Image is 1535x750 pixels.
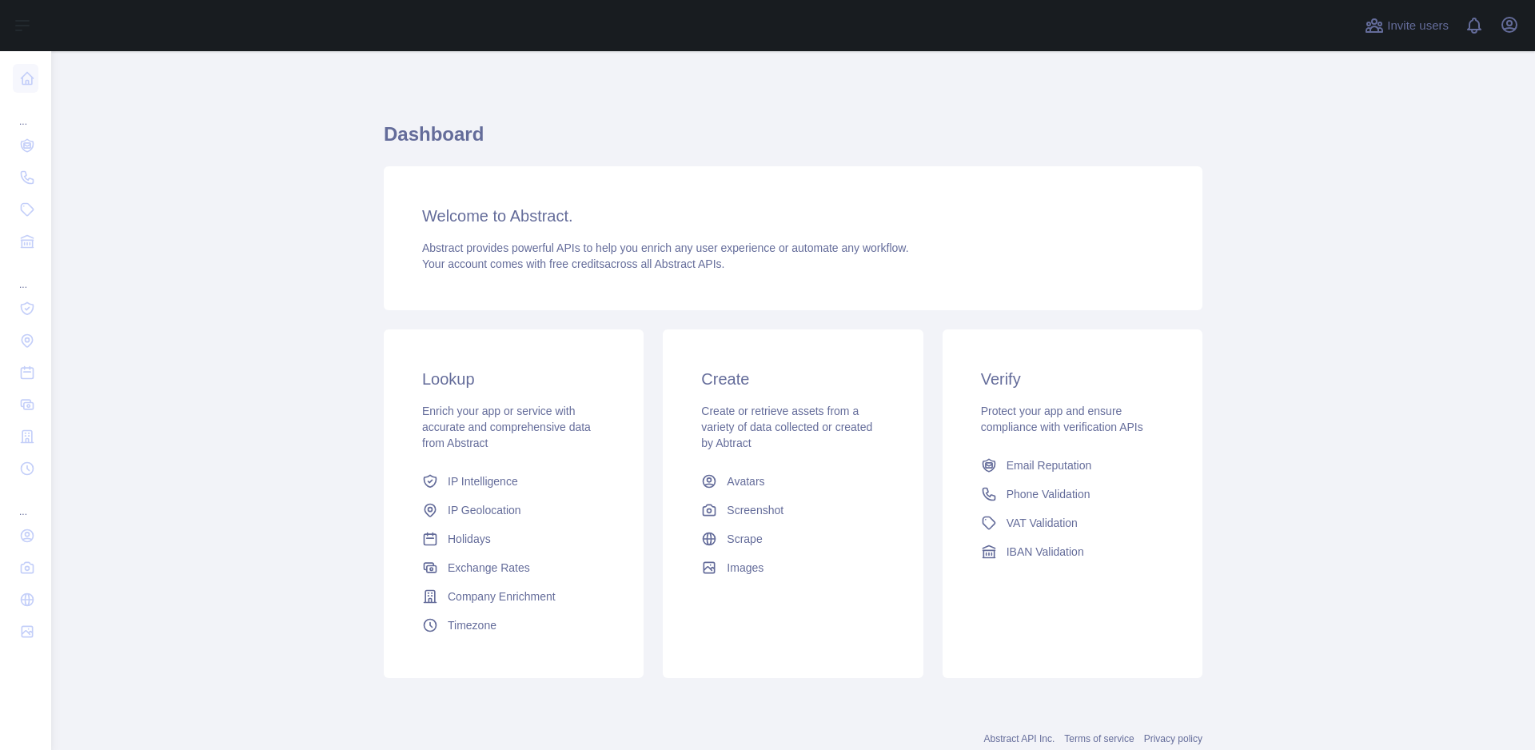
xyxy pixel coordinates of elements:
[13,486,38,518] div: ...
[448,531,491,547] span: Holidays
[727,473,764,489] span: Avatars
[1064,733,1134,744] a: Terms of service
[695,553,891,582] a: Images
[416,467,612,496] a: IP Intelligence
[981,368,1164,390] h3: Verify
[1007,544,1084,560] span: IBAN Validation
[13,96,38,128] div: ...
[416,496,612,525] a: IP Geolocation
[695,525,891,553] a: Scrape
[549,257,604,270] span: free credits
[975,480,1170,509] a: Phone Validation
[416,525,612,553] a: Holidays
[975,451,1170,480] a: Email Reputation
[1362,13,1452,38] button: Invite users
[975,509,1170,537] a: VAT Validation
[695,467,891,496] a: Avatars
[984,733,1055,744] a: Abstract API Inc.
[727,502,783,518] span: Screenshot
[981,405,1143,433] span: Protect your app and ensure compliance with verification APIs
[422,257,724,270] span: Your account comes with across all Abstract APIs.
[416,582,612,611] a: Company Enrichment
[1007,486,1090,502] span: Phone Validation
[1144,733,1202,744] a: Privacy policy
[448,588,556,604] span: Company Enrichment
[448,560,530,576] span: Exchange Rates
[422,368,605,390] h3: Lookup
[416,611,612,640] a: Timezone
[975,537,1170,566] a: IBAN Validation
[1387,17,1449,35] span: Invite users
[416,553,612,582] a: Exchange Rates
[701,405,872,449] span: Create or retrieve assets from a variety of data collected or created by Abtract
[1007,457,1092,473] span: Email Reputation
[384,122,1202,160] h1: Dashboard
[422,205,1164,227] h3: Welcome to Abstract.
[727,531,762,547] span: Scrape
[1007,515,1078,531] span: VAT Validation
[422,241,909,254] span: Abstract provides powerful APIs to help you enrich any user experience or automate any workflow.
[695,496,891,525] a: Screenshot
[448,502,521,518] span: IP Geolocation
[448,617,496,633] span: Timezone
[727,560,764,576] span: Images
[13,259,38,291] div: ...
[701,368,884,390] h3: Create
[448,473,518,489] span: IP Intelligence
[422,405,591,449] span: Enrich your app or service with accurate and comprehensive data from Abstract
